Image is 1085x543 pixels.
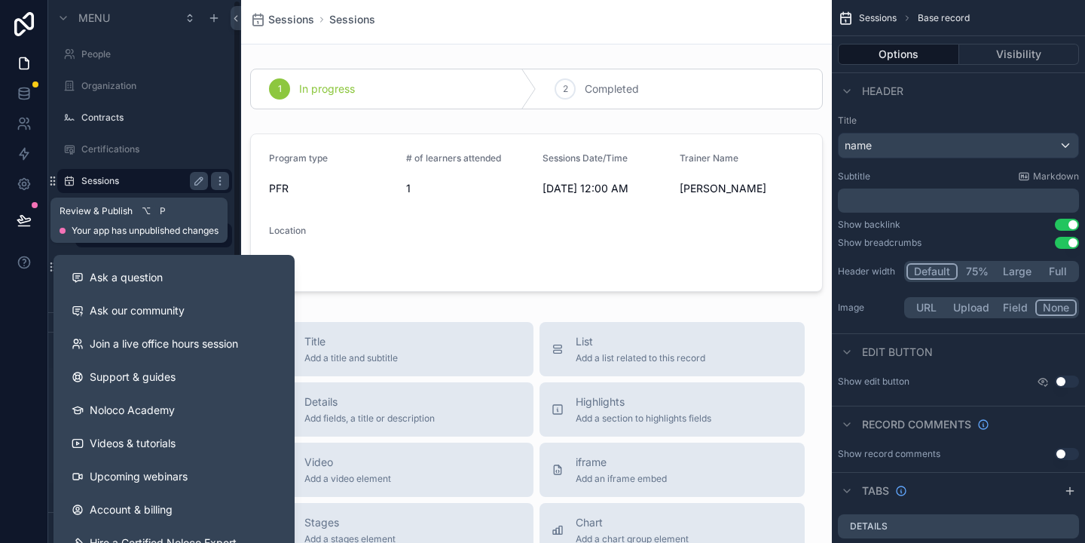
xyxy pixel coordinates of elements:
[862,483,889,499] span: Tabs
[250,12,314,27] a: Sessions
[268,443,533,497] button: VideoAdd a video element
[576,455,667,470] span: iframe
[918,12,970,24] span: Base record
[48,368,241,442] div: scrollable content
[60,327,289,360] a: Join a live office hours session
[959,44,1080,65] button: Visibility
[157,205,169,217] span: P
[576,413,711,425] span: Add a section to highlights fields
[576,394,711,410] span: Highlights
[60,460,289,493] a: Upcoming webinars
[996,299,1036,316] button: Field
[859,12,897,24] span: Sessions
[90,436,176,451] span: Videos & tutorials
[1038,263,1077,280] button: Full
[268,12,314,27] span: Sessions
[304,394,435,410] span: Details
[81,48,229,60] label: People
[845,138,872,153] span: name
[1018,170,1079,183] a: Markdown
[304,515,396,530] span: Stages
[60,394,289,427] a: Noloco Academy
[81,112,229,124] label: Contracts
[140,205,152,217] span: ⌥
[862,84,903,99] span: Header
[304,413,435,425] span: Add fields, a title or description
[60,261,289,294] button: Ask a question
[75,196,232,220] a: Create Session
[60,493,289,526] a: Account & billing
[862,345,933,360] span: Edit button
[60,205,133,217] span: Review & Publish
[838,115,1079,127] label: Title
[1035,299,1077,316] button: None
[539,382,805,437] button: HighlightsAdd a section to highlights fields
[90,370,176,385] span: Support & guides
[838,170,870,183] label: Subtitle
[90,469,188,484] span: Upcoming webinars
[81,143,229,155] label: Certifications
[90,303,185,318] span: Ask our community
[838,448,940,460] div: Show record comments
[906,299,946,316] button: URL
[78,11,110,26] span: Menu
[329,12,375,27] a: Sessions
[946,299,996,316] button: Upload
[576,334,705,349] span: List
[838,44,959,65] button: Options
[838,219,900,231] div: Show backlink
[838,189,1079,213] div: scrollable content
[72,225,219,237] span: Your app has unpublished changes
[268,382,533,437] button: DetailsAdd fields, a title or description
[1033,170,1079,183] span: Markdown
[304,352,398,364] span: Add a title and subtitle
[304,455,391,470] span: Video
[576,352,705,364] span: Add a list related to this record
[838,237,921,249] div: Show breadcrumbs
[81,80,229,92] label: Organization
[576,473,667,485] span: Add an iframe embed
[60,294,289,327] a: Ask our community
[304,473,391,485] span: Add a video element
[81,175,202,187] label: Sessions
[90,336,238,351] span: Join a live office hours session
[60,427,289,460] a: Videos & tutorials
[576,515,689,530] span: Chart
[862,417,971,432] span: Record comments
[906,263,958,280] button: Default
[90,270,163,285] span: Ask a question
[539,443,805,497] button: iframeAdd an iframe embed
[90,403,175,418] span: Noloco Academy
[304,334,398,349] span: Title
[838,302,898,314] label: Image
[838,376,909,388] label: Show edit button
[90,502,173,517] span: Account & billing
[996,263,1038,280] button: Large
[958,263,996,280] button: 75%
[838,265,898,278] label: Header width
[268,322,533,376] button: TitleAdd a title and subtitle
[539,322,805,376] button: ListAdd a list related to this record
[838,133,1079,158] button: name
[60,360,289,394] a: Support & guides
